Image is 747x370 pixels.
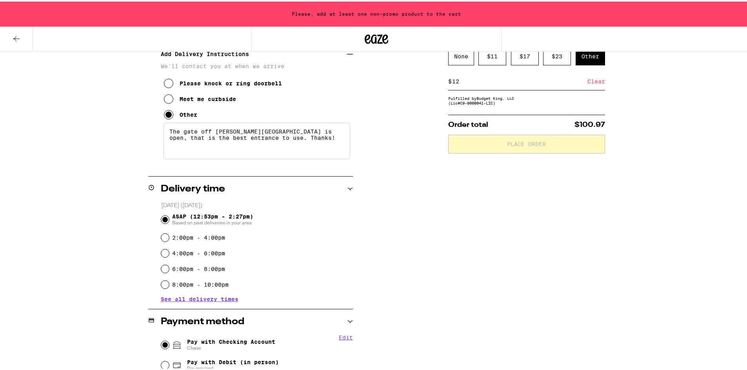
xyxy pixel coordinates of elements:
[164,105,197,121] button: Other
[448,94,605,104] div: Fulfilled by Budget King, LLC (Lic# C9-0000041-LIC )
[507,140,546,145] span: Place Order
[180,79,282,85] div: Please knock or ring doorbell
[172,280,229,286] label: 8:00pm - 10:00pm
[187,364,279,370] span: Pin required
[574,120,605,127] span: $100.97
[448,71,452,88] div: $
[172,218,253,224] span: Based on past deliveries in your area
[161,200,353,208] p: [DATE] ([DATE])
[511,46,539,64] div: $ 17
[161,295,238,300] button: See all delivery times
[180,110,197,116] div: Other
[164,90,236,105] button: Meet me curbside
[172,249,225,255] label: 4:00pm - 6:00pm
[187,337,275,350] span: Pay with Checking Account
[180,94,236,101] div: Meet me curbside
[448,46,474,64] div: None
[448,133,605,152] button: Place Order
[172,233,225,239] label: 2:00pm - 4:00pm
[161,183,225,192] h2: Delivery time
[187,357,279,364] span: Pay with Debit (in person)
[172,212,253,224] span: ASAP (12:53pm - 2:27pm)
[543,46,571,64] div: $ 23
[587,71,605,88] div: Clear
[161,61,353,68] p: We'll contact you at when we arrive
[339,333,353,339] button: Edit
[161,316,244,325] h2: Payment method
[187,343,275,350] span: Chase
[164,74,282,90] button: Please knock or ring doorbell
[452,76,587,83] input: 0
[172,264,225,271] label: 6:00pm - 8:00pm
[478,46,506,64] div: $ 11
[161,43,347,61] h3: Add Delivery Instructions
[576,46,605,64] div: Other
[448,120,488,127] span: Order total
